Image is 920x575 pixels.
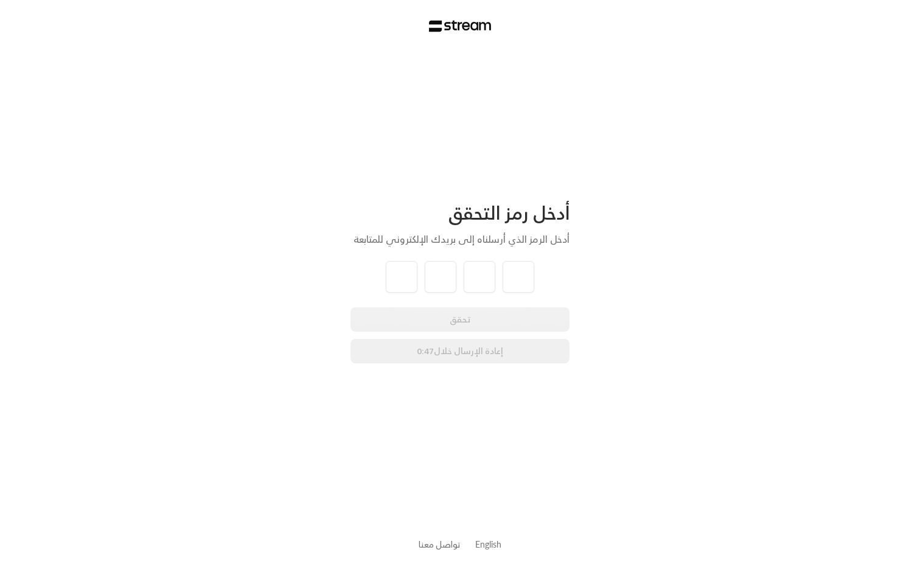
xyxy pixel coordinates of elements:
[475,533,501,556] a: English
[419,537,461,552] a: تواصل معنا
[350,232,570,246] div: أدخل الرمز الذي أرسلناه إلى بريدك الإلكتروني للمتابعة
[350,201,570,225] div: أدخل رمز التحقق
[429,20,492,32] img: Stream Logo
[419,538,461,551] button: تواصل معنا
